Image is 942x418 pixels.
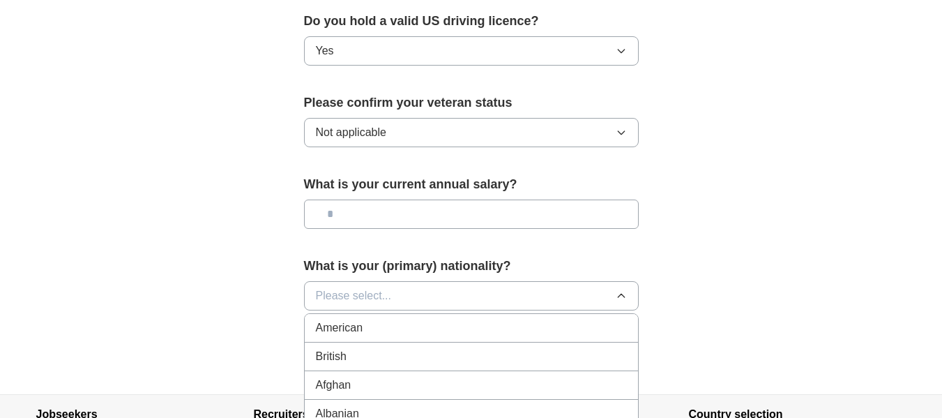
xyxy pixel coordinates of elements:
span: Please select... [316,288,392,304]
span: Afghan [316,377,351,394]
button: Not applicable [304,118,639,147]
span: Yes [316,43,334,59]
label: Please confirm your veteran status [304,94,639,112]
button: Please select... [304,281,639,311]
span: Not applicable [316,124,386,141]
label: Do you hold a valid US driving licence? [304,12,639,31]
span: British [316,348,347,365]
span: American [316,320,363,336]
label: What is your (primary) nationality? [304,257,639,276]
button: Yes [304,36,639,66]
label: What is your current annual salary? [304,175,639,194]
